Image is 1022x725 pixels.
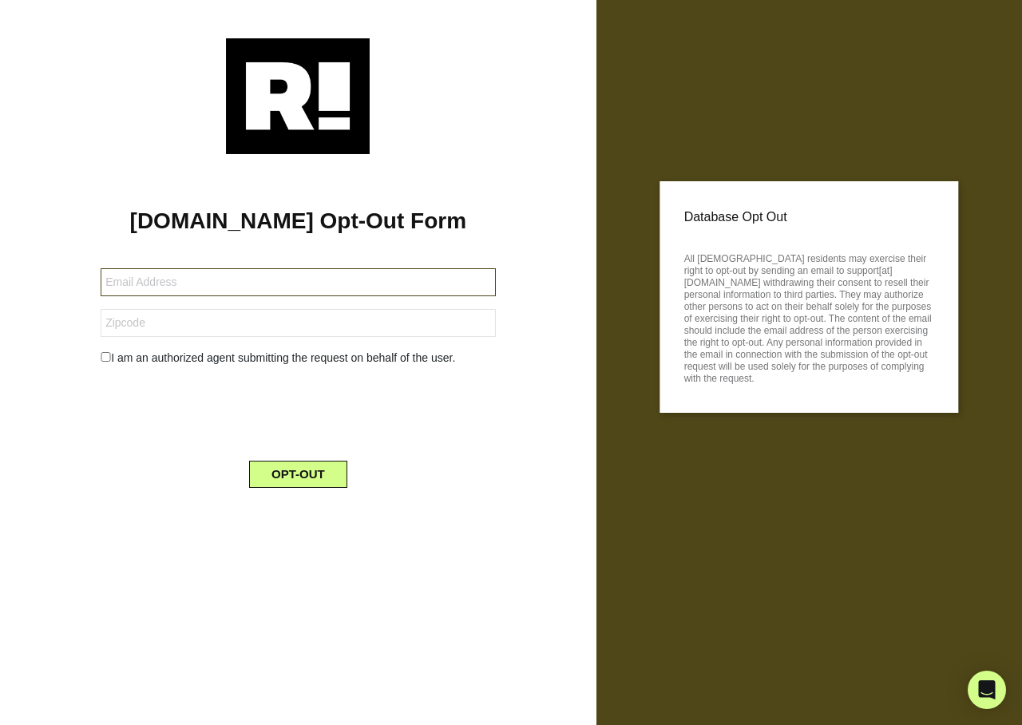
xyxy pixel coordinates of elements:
button: OPT-OUT [249,461,347,488]
p: All [DEMOGRAPHIC_DATA] residents may exercise their right to opt-out by sending an email to suppo... [684,248,934,385]
img: Retention.com [226,38,370,154]
input: Email Address [101,268,495,296]
p: Database Opt Out [684,205,934,229]
div: I am an authorized agent submitting the request on behalf of the user. [89,350,507,366]
h1: [DOMAIN_NAME] Opt-Out Form [24,208,572,235]
input: Zipcode [101,309,495,337]
iframe: reCAPTCHA [176,379,419,442]
div: Open Intercom Messenger [968,671,1006,709]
